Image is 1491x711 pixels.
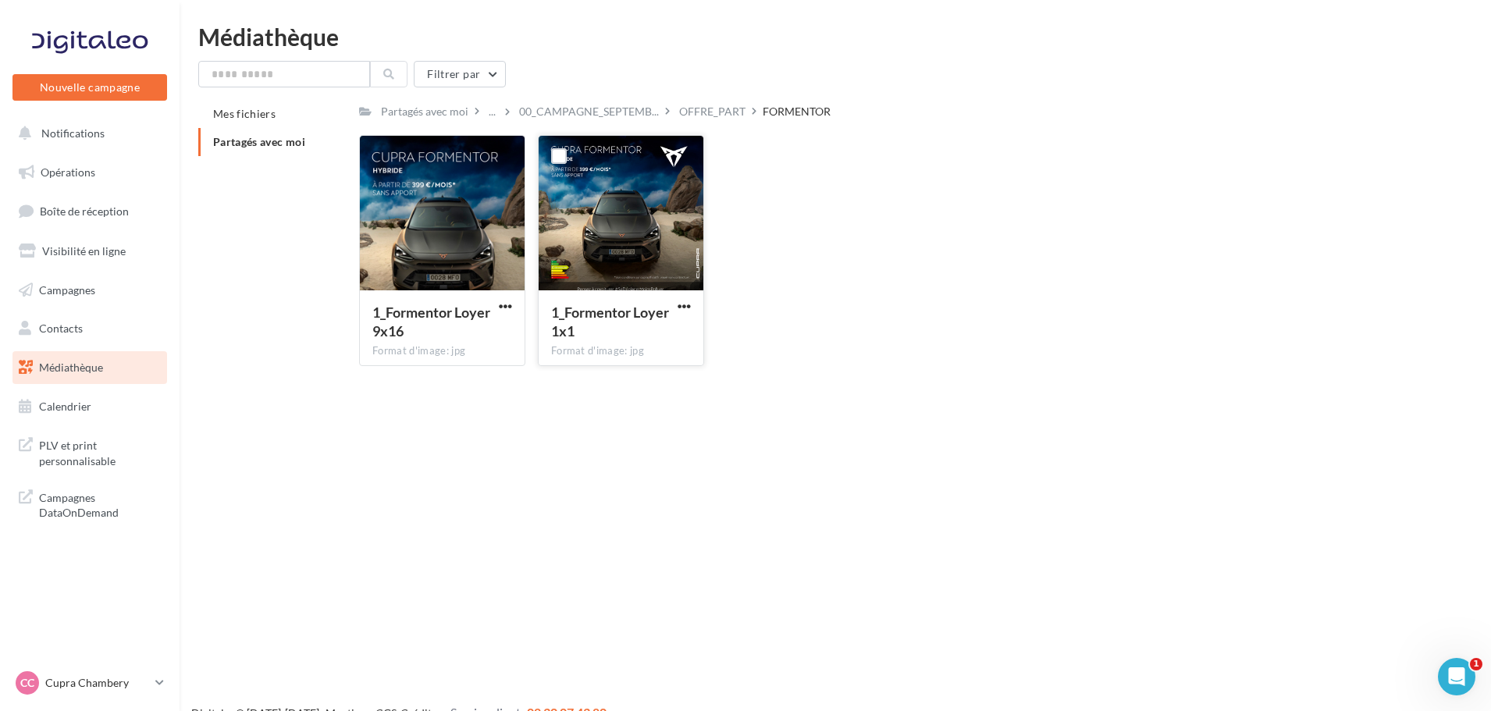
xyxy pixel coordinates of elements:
[381,104,468,119] div: Partagés avec moi
[9,274,170,307] a: Campagnes
[1470,658,1482,670] span: 1
[1438,658,1475,695] iframe: Intercom live chat
[12,668,167,698] a: CC Cupra Chambery
[551,344,691,358] div: Format d'image: jpg
[40,204,129,218] span: Boîte de réception
[414,61,506,87] button: Filtrer par
[372,304,490,340] span: 1_Formentor Loyer 9x16
[45,675,149,691] p: Cupra Chambery
[41,165,95,179] span: Opérations
[213,135,305,148] span: Partagés avec moi
[679,104,745,119] div: OFFRE_PART
[9,481,170,527] a: Campagnes DataOnDemand
[9,117,164,150] button: Notifications
[551,304,669,340] span: 1_Formentor Loyer 1x1
[763,104,831,119] div: FORMENTOR
[9,390,170,423] a: Calendrier
[41,126,105,140] span: Notifications
[9,235,170,268] a: Visibilité en ligne
[39,435,161,468] span: PLV et print personnalisable
[9,156,170,189] a: Opérations
[39,487,161,521] span: Campagnes DataOnDemand
[20,675,34,691] span: CC
[372,344,512,358] div: Format d'image: jpg
[9,312,170,345] a: Contacts
[198,25,1472,48] div: Médiathèque
[39,400,91,413] span: Calendrier
[39,283,95,296] span: Campagnes
[519,104,659,119] span: 00_CAMPAGNE_SEPTEMB...
[39,322,83,335] span: Contacts
[12,74,167,101] button: Nouvelle campagne
[42,244,126,258] span: Visibilité en ligne
[9,351,170,384] a: Médiathèque
[39,361,103,374] span: Médiathèque
[486,101,499,123] div: ...
[9,194,170,228] a: Boîte de réception
[9,428,170,475] a: PLV et print personnalisable
[213,107,276,120] span: Mes fichiers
